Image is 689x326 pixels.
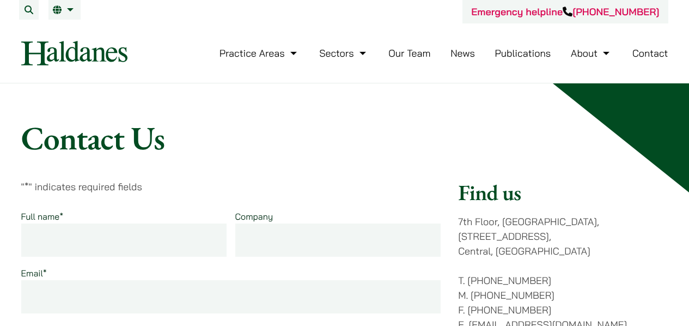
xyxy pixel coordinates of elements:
a: About [571,47,612,59]
a: EN [53,5,76,14]
h2: Find us [458,179,668,206]
a: Emergency helpline[PHONE_NUMBER] [471,5,659,18]
p: 7th Floor, [GEOGRAPHIC_DATA], [STREET_ADDRESS], Central, [GEOGRAPHIC_DATA] [458,214,668,258]
a: Contact [632,47,668,59]
p: " " indicates required fields [21,179,441,194]
a: News [450,47,475,59]
label: Email [21,268,47,279]
h1: Contact Us [21,118,668,158]
label: Company [235,211,273,222]
img: Logo of Haldanes [21,41,127,65]
label: Full name [21,211,64,222]
a: Practice Areas [219,47,300,59]
a: Sectors [319,47,368,59]
a: Our Team [388,47,430,59]
a: Publications [495,47,551,59]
